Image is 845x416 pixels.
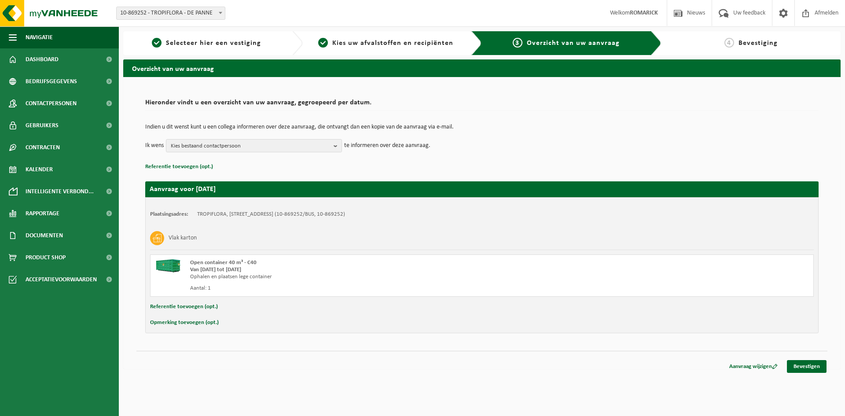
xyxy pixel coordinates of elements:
[197,211,345,218] td: TROPIFLORA, [STREET_ADDRESS] (10-869252/BUS, 10-869252)
[145,124,819,130] p: Indien u dit wenst kunt u een collega informeren over deze aanvraag, die ontvangt dan een kopie v...
[738,40,778,47] span: Bevestiging
[787,360,827,373] a: Bevestigen
[26,269,97,291] span: Acceptatievoorwaarden
[190,267,241,272] strong: Van [DATE] tot [DATE]
[318,38,328,48] span: 2
[26,92,77,114] span: Contactpersonen
[307,38,465,48] a: 2Kies uw afvalstoffen en recipiënten
[166,139,342,152] button: Kies bestaand contactpersoon
[190,285,517,292] div: Aantal: 1
[26,114,59,136] span: Gebruikers
[152,38,162,48] span: 1
[724,38,734,48] span: 4
[26,70,77,92] span: Bedrijfsgegevens
[145,139,164,152] p: Ik wens
[26,247,66,269] span: Product Shop
[527,40,620,47] span: Overzicht van uw aanvraag
[630,10,658,16] strong: ROMARICK
[190,260,257,265] span: Open container 40 m³ - C40
[513,38,522,48] span: 3
[150,186,216,193] strong: Aanvraag voor [DATE]
[26,202,59,225] span: Rapportage
[190,273,517,280] div: Ophalen en plaatsen lege container
[117,7,225,19] span: 10-869252 - TROPIFLORA - DE PANNE
[171,140,330,153] span: Kies bestaand contactpersoon
[166,40,261,47] span: Selecteer hier een vestiging
[26,48,59,70] span: Dashboard
[723,360,784,373] a: Aanvraag wijzigen
[116,7,225,20] span: 10-869252 - TROPIFLORA - DE PANNE
[128,38,285,48] a: 1Selecteer hier een vestiging
[26,180,94,202] span: Intelligente verbond...
[332,40,453,47] span: Kies uw afvalstoffen en recipiënten
[26,225,63,247] span: Documenten
[150,301,218,313] button: Referentie toevoegen (opt.)
[123,59,841,77] h2: Overzicht van uw aanvraag
[169,231,197,245] h3: Vlak karton
[26,26,53,48] span: Navigatie
[150,317,219,328] button: Opmerking toevoegen (opt.)
[150,211,188,217] strong: Plaatsingsadres:
[145,161,213,173] button: Referentie toevoegen (opt.)
[26,136,60,158] span: Contracten
[26,158,53,180] span: Kalender
[344,139,430,152] p: te informeren over deze aanvraag.
[155,259,181,272] img: HK-XC-40-GN-00.png
[145,99,819,111] h2: Hieronder vindt u een overzicht van uw aanvraag, gegroepeerd per datum.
